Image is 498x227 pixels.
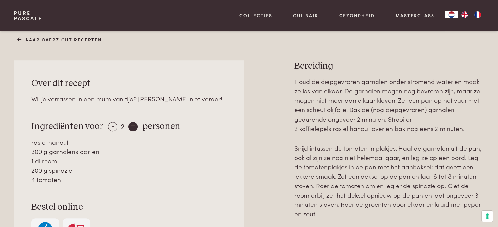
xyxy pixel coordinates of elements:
[31,138,227,147] div: ras el hanout
[239,12,272,19] a: Collecties
[458,11,484,18] ul: Language list
[294,77,484,133] p: Houd de diepgevroren garnalen onder stromend water en maak ze los van elkaar. De garnalen mogen n...
[294,143,484,219] p: Snijd intussen de tomaten in plakjes. Haal de garnalen uit de pan, ook al zijn ze nog niet helema...
[121,121,125,131] span: 2
[293,12,318,19] a: Culinair
[471,11,484,18] a: FR
[458,11,471,18] a: EN
[396,12,434,19] a: Masterclass
[31,147,227,156] div: 300 g garnalenstaarten
[31,156,227,166] div: 1 dl room
[339,12,375,19] a: Gezondheid
[128,122,138,131] div: +
[31,94,227,104] div: Wil je verrassen in een mum van tijd? [PERSON_NAME] niet verder!
[108,122,117,131] div: -
[31,202,227,213] h3: Bestel online
[31,122,103,131] span: Ingrediënten voor
[17,36,101,43] a: Naar overzicht recepten
[445,11,458,18] a: NL
[445,11,484,18] aside: Language selected: Nederlands
[31,166,227,175] div: 200 g spinazie
[14,10,42,21] a: PurePascale
[482,211,493,222] button: Uw voorkeuren voor toestemming voor trackingtechnologieën
[142,122,180,131] span: personen
[294,60,484,72] h3: Bereiding
[31,175,227,184] div: 4 tomaten
[445,11,458,18] div: Language
[31,78,227,89] h3: Over dit recept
